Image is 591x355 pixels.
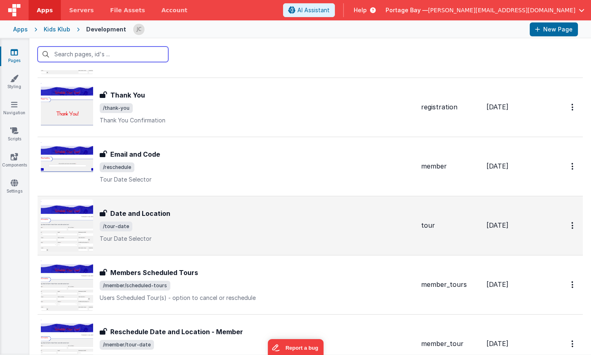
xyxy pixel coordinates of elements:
[133,24,145,35] img: 5d1ca2343d4fbe88511ed98663e9c5d3
[421,162,480,171] div: member
[297,6,330,14] span: AI Assistant
[100,281,170,291] span: /member/scheduled-tours
[86,25,126,33] div: Development
[354,6,367,14] span: Help
[486,221,508,229] span: [DATE]
[100,235,415,243] p: Tour Date Selector
[110,209,170,218] h3: Date and Location
[110,268,198,277] h3: Members Scheduled Tours
[421,280,480,289] div: member_tours
[421,339,480,348] div: member_tour
[486,339,508,348] span: [DATE]
[566,217,580,234] button: Options
[38,47,168,62] input: Search pages, id's ...
[530,22,578,36] button: New Page
[428,6,575,14] span: [PERSON_NAME][EMAIL_ADDRESS][DOMAIN_NAME]
[13,25,28,33] div: Apps
[566,99,580,115] button: Options
[566,335,580,352] button: Options
[100,116,415,124] p: Thank You Confirmation
[283,3,335,17] button: AI Assistant
[100,103,133,113] span: /thank-you
[110,6,145,14] span: File Assets
[37,6,53,14] span: Apps
[386,6,584,14] button: Portage Bay — [PERSON_NAME][EMAIL_ADDRESS][DOMAIN_NAME]
[566,276,580,293] button: Options
[486,162,508,170] span: [DATE]
[386,6,428,14] span: Portage Bay —
[110,149,160,159] h3: Email and Code
[100,294,415,302] p: Users Scheduled Tour(s) - option to cancel or reschedule
[100,175,415,184] p: Tour Date Selector
[566,158,580,175] button: Options
[44,25,70,33] div: Kids Klub
[100,222,132,231] span: /tour-date
[100,162,134,172] span: /reschedule
[110,327,243,337] h3: Reschedule Date and Location - Member
[421,221,480,230] div: tour
[486,280,508,288] span: [DATE]
[100,340,154,350] span: /member/tour-date
[110,90,145,100] h3: Thank You
[421,102,480,112] div: registration
[486,103,508,111] span: [DATE]
[69,6,94,14] span: Servers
